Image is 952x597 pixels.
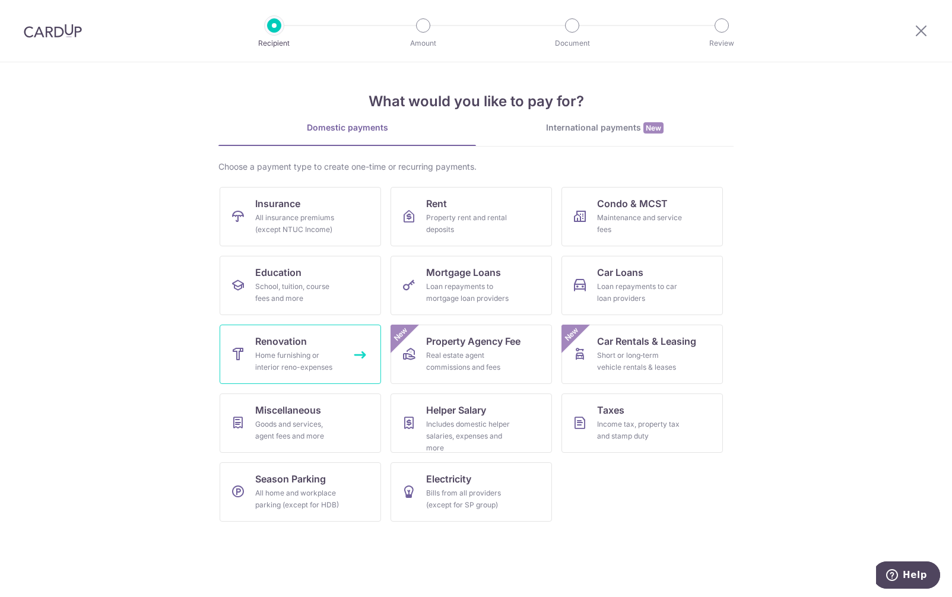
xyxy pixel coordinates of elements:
[391,462,552,522] a: ElectricityBills from all providers (except for SP group)
[597,334,696,348] span: Car Rentals & Leasing
[391,187,552,246] a: RentProperty rent and rental deposits
[255,265,302,280] span: Education
[218,91,734,112] h4: What would you like to pay for?
[255,418,341,442] div: Goods and services, agent fees and more
[561,256,723,315] a: Car LoansLoan repayments to car loan providers
[678,37,766,49] p: Review
[561,325,723,384] a: Car Rentals & LeasingShort or long‑term vehicle rentals & leasesNew
[255,334,307,348] span: Renovation
[218,161,734,173] div: Choose a payment type to create one-time or recurring payments.
[220,187,381,246] a: InsuranceAll insurance premiums (except NTUC Income)
[24,24,82,38] img: CardUp
[426,472,471,486] span: Electricity
[562,325,582,344] span: New
[230,37,318,49] p: Recipient
[597,265,643,280] span: Car Loans
[476,122,734,134] div: International payments
[255,472,326,486] span: Season Parking
[597,350,683,373] div: Short or long‑term vehicle rentals & leases
[391,325,552,384] a: Property Agency FeeReal estate agent commissions and feesNew
[391,393,552,453] a: Helper SalaryIncludes domestic helper salaries, expenses and more
[426,418,512,454] div: Includes domestic helper salaries, expenses and more
[597,403,624,417] span: Taxes
[643,122,664,134] span: New
[255,487,341,511] div: All home and workplace parking (except for HDB)
[255,281,341,304] div: School, tuition, course fees and more
[255,403,321,417] span: Miscellaneous
[426,403,486,417] span: Helper Salary
[426,350,512,373] div: Real estate agent commissions and fees
[426,334,521,348] span: Property Agency Fee
[426,265,501,280] span: Mortgage Loans
[597,281,683,304] div: Loan repayments to car loan providers
[391,325,411,344] span: New
[27,8,51,19] span: Help
[379,37,467,49] p: Amount
[561,393,723,453] a: TaxesIncome tax, property tax and stamp duty
[426,281,512,304] div: Loan repayments to mortgage loan providers
[561,187,723,246] a: Condo & MCSTMaintenance and service fees
[255,350,341,373] div: Home furnishing or interior reno-expenses
[597,196,668,211] span: Condo & MCST
[220,256,381,315] a: EducationSchool, tuition, course fees and more
[220,393,381,453] a: MiscellaneousGoods and services, agent fees and more
[597,418,683,442] div: Income tax, property tax and stamp duty
[391,256,552,315] a: Mortgage LoansLoan repayments to mortgage loan providers
[218,122,476,134] div: Domestic payments
[255,212,341,236] div: All insurance premiums (except NTUC Income)
[876,561,940,591] iframe: Opens a widget where you can find more information
[426,212,512,236] div: Property rent and rental deposits
[220,325,381,384] a: RenovationHome furnishing or interior reno-expenses
[426,196,447,211] span: Rent
[597,212,683,236] div: Maintenance and service fees
[528,37,616,49] p: Document
[426,487,512,511] div: Bills from all providers (except for SP group)
[220,462,381,522] a: Season ParkingAll home and workplace parking (except for HDB)
[255,196,300,211] span: Insurance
